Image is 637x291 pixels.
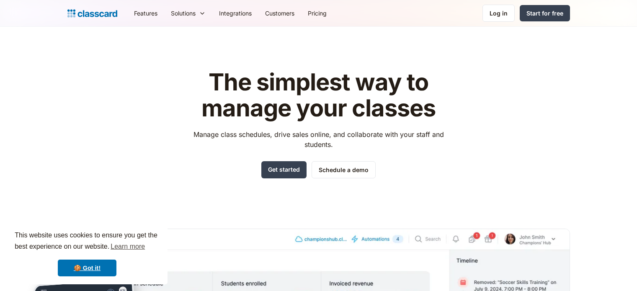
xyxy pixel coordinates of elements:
[482,5,515,22] a: Log in
[212,4,258,23] a: Integrations
[164,4,212,23] div: Solutions
[186,129,451,149] p: Manage class schedules, drive sales online, and collaborate with your staff and students.
[186,70,451,121] h1: The simplest way to manage your classes
[526,9,563,18] div: Start for free
[301,4,333,23] a: Pricing
[109,240,146,253] a: learn more about cookies
[127,4,164,23] a: Features
[258,4,301,23] a: Customers
[490,9,508,18] div: Log in
[171,9,196,18] div: Solutions
[261,161,307,178] a: Get started
[15,230,160,253] span: This website uses cookies to ensure you get the best experience on our website.
[67,8,117,19] a: home
[520,5,570,21] a: Start for free
[312,161,376,178] a: Schedule a demo
[58,260,116,276] a: dismiss cookie message
[7,222,168,284] div: cookieconsent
